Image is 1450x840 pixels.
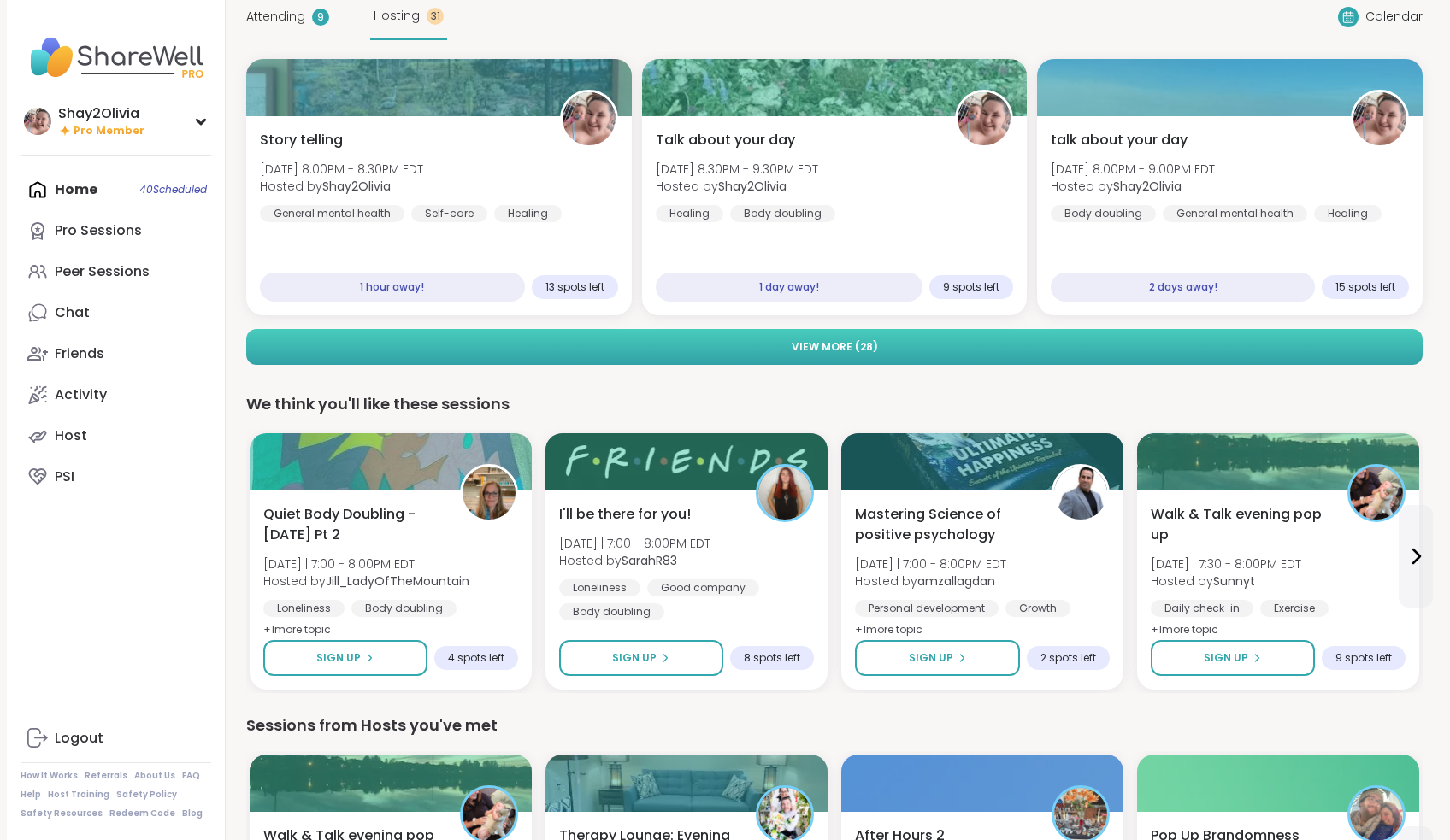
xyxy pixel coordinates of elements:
div: 1 hour away! [260,273,525,302]
span: View More ( 28 ) [792,339,878,355]
a: Help [21,789,41,801]
span: Hosted by [1151,573,1301,590]
span: [DATE] 8:00PM - 9:00PM EDT [1051,161,1215,178]
button: Sign Up [263,640,427,676]
div: Healing [494,205,562,222]
img: Shay2Olivia [958,92,1011,145]
a: Activity [21,374,211,415]
div: Exercise [1260,600,1329,617]
span: Hosted by [1051,178,1215,195]
span: 8 spots left [744,651,800,665]
span: 9 spots left [1335,651,1392,665]
span: Hosted by [263,573,469,590]
span: Sign Up [316,650,361,666]
a: Host [21,415,211,456]
span: [DATE] | 7:00 - 8:00PM EDT [263,555,469,573]
div: Personal development [855,600,999,617]
span: 2 spots left [1040,651,1096,665]
span: [DATE] | 7:00 - 8:00PM EDT [855,555,1006,573]
img: amzallagdan [1054,467,1107,520]
span: Hosted by [559,552,710,569]
button: Sign Up [559,640,723,676]
div: Self-care [411,205,487,222]
button: Sign Up [855,640,1020,676]
div: Friends [55,344,104,363]
div: General mental health [260,205,404,222]
img: Shay2Olivia [563,92,616,145]
div: 31 [427,8,444,25]
span: 13 spots left [545,280,604,294]
a: Referrals [85,770,127,782]
img: Jill_LadyOfTheMountain [463,467,516,520]
div: Logout [55,729,103,748]
b: Jill_LadyOfTheMountain [326,573,469,590]
span: Attending [246,8,305,26]
b: Sunnyt [1213,573,1255,590]
div: Body doubling [559,603,664,620]
span: [DATE] 8:30PM - 9:30PM EDT [656,161,818,178]
b: amzallagdan [917,573,995,590]
a: Redeem Code [109,808,175,819]
span: 9 spots left [943,280,999,294]
div: Daily check-in [1151,600,1253,617]
div: 2 days away! [1051,273,1315,302]
span: Sign Up [909,650,953,666]
span: Sign Up [1204,650,1248,666]
span: Hosted by [260,178,423,195]
img: Shay2Olivia [1353,92,1406,145]
a: PSI [21,456,211,497]
span: Sign Up [612,650,657,666]
div: We think you'll like these sessions [246,392,1423,416]
div: Host [55,426,87,445]
img: ShareWell Nav Logo [21,27,211,87]
span: Quiet Body Doubling -[DATE] Pt 2 [263,504,441,545]
span: Pro Member [74,124,144,138]
span: Mastering Science of positive psychology [855,504,1033,545]
div: Peer Sessions [55,262,150,281]
a: How It Works [21,770,78,782]
a: Blog [182,808,203,819]
div: Shay2Olivia [58,104,144,123]
a: Logout [21,718,211,759]
span: Talk about your day [656,130,795,150]
a: Pro Sessions [21,210,211,251]
span: [DATE] 8:00PM - 8:30PM EDT [260,161,423,178]
div: Body doubling [730,205,835,222]
a: About Us [134,770,175,782]
div: General mental health [1163,205,1307,222]
div: Body doubling [1051,205,1156,222]
span: talk about your day [1051,130,1188,150]
a: Host Training [48,789,109,801]
div: Chat [55,303,90,322]
div: Sessions from Hosts you've met [246,714,1423,737]
span: Hosted by [855,573,1006,590]
button: Sign Up [1151,640,1315,676]
b: Shay2Olivia [1113,178,1182,195]
div: Body doubling [351,600,457,617]
div: Healing [656,205,723,222]
button: View More (28) [246,329,1423,365]
span: [DATE] | 7:30 - 8:00PM EDT [1151,555,1301,573]
span: [DATE] | 7:00 - 8:00PM EDT [559,535,710,552]
div: 9 [312,9,329,26]
div: PSI [55,467,74,486]
span: Hosting [374,7,420,25]
div: Pro Sessions [55,221,142,240]
div: 1 day away! [656,273,923,302]
a: FAQ [182,770,200,782]
span: Calendar [1365,8,1423,26]
img: Sunnyt [1350,467,1403,520]
a: Safety Resources [21,808,103,819]
b: Shay2Olivia [322,178,391,195]
b: SarahR83 [622,552,677,569]
img: SarahR83 [758,467,811,520]
span: I'll be there for you! [559,504,691,525]
span: 4 spots left [448,651,504,665]
a: Safety Policy [116,789,177,801]
b: Shay2Olivia [718,178,787,195]
span: 15 spots left [1335,280,1395,294]
div: Growth [1005,600,1070,617]
span: Hosted by [656,178,818,195]
div: Loneliness [263,600,345,617]
span: Walk & Talk evening pop up [1151,504,1329,545]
